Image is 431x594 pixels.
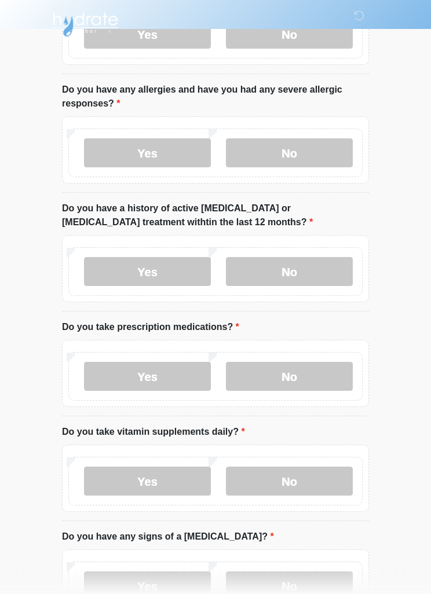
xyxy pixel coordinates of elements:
label: Yes [84,258,211,287]
label: Do you have any allergies and have you had any severe allergic responses? [62,83,369,111]
label: Do you have any signs of a [MEDICAL_DATA]? [62,530,274,544]
label: No [226,139,353,168]
label: No [226,362,353,391]
label: Do you take vitamin supplements daily? [62,426,245,439]
label: No [226,467,353,496]
label: Yes [84,362,211,391]
img: Hydrate IV Bar - Chandler Logo [50,9,120,38]
label: No [226,258,353,287]
label: Yes [84,467,211,496]
label: Yes [84,139,211,168]
label: Do you take prescription medications? [62,321,239,335]
label: Do you have a history of active [MEDICAL_DATA] or [MEDICAL_DATA] treatment withtin the last 12 mo... [62,202,369,230]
